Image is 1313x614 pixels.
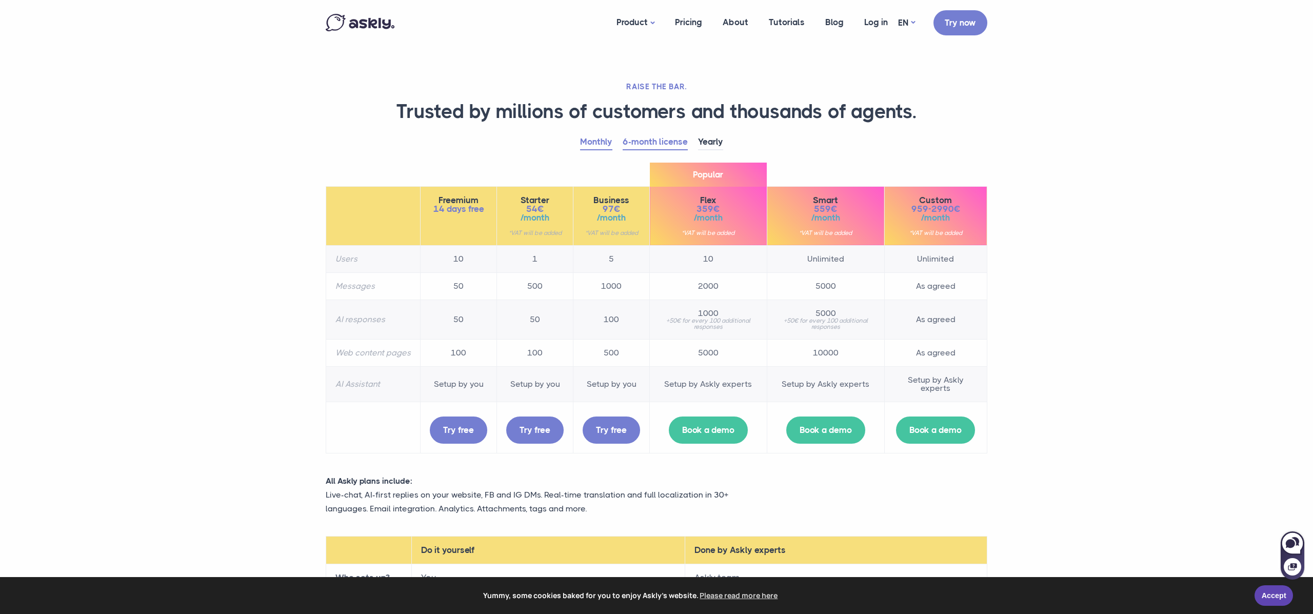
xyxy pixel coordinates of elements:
a: Try free [506,417,564,444]
span: As agreed [894,349,978,357]
td: 2000 [650,272,767,300]
small: +50€ for every 100 additional responses [777,318,875,330]
td: 500 [497,272,573,300]
td: Setup by you [497,366,573,402]
td: Setup by Askly experts [767,366,884,402]
a: Pricing [665,3,712,42]
a: Tutorials [759,3,815,42]
a: Book a demo [896,417,975,444]
th: Web content pages [326,339,421,366]
span: Popular [650,163,767,187]
th: AI responses [326,300,421,339]
small: +50€ for every 100 additional responses [659,318,758,330]
a: learn more about cookies [699,588,780,603]
p: Live-chat, AI-first replies on your website, FB and IG DMs. Real-time translation and full locali... [326,488,762,516]
td: 100 [573,300,650,339]
a: Product [606,3,665,43]
small: *VAT will be added [894,230,978,236]
span: 559€ [777,205,875,213]
span: Flex [659,196,758,205]
h1: Trusted by millions of customers and thousands of agents. [326,100,987,124]
td: Unlimited [884,245,987,272]
a: 6-month license [623,134,688,150]
small: *VAT will be added [659,230,758,236]
small: *VAT will be added [777,230,875,236]
td: 1 [497,245,573,272]
td: 10 [650,245,767,272]
td: 50 [421,272,497,300]
th: Messages [326,272,421,300]
small: *VAT will be added [506,230,564,236]
span: 54€ [506,205,564,213]
a: Log in [854,3,898,42]
strong: All Askly plans include: [326,476,412,486]
th: Users [326,245,421,272]
span: Yummy, some cookies baked for you to enjoy Askly's website. [15,588,1247,603]
th: AI Assistant [326,366,421,402]
a: Monthly [580,134,612,150]
th: Do it yourself [412,537,685,564]
a: Book a demo [786,417,865,444]
td: You [412,564,685,592]
span: 1000 [659,309,758,318]
a: EN [898,15,915,30]
img: Askly [326,14,394,31]
a: Try free [430,417,487,444]
h2: RAISE THE BAR. [326,82,987,92]
span: 14 days free [430,205,487,213]
span: /month [894,213,978,222]
td: 100 [497,339,573,366]
td: 10000 [767,339,884,366]
span: 97€ [583,205,640,213]
a: Accept [1255,585,1293,606]
iframe: Askly chat [1280,529,1305,581]
td: 50 [421,300,497,339]
a: Try free [583,417,640,444]
td: As agreed [884,272,987,300]
td: Setup by you [573,366,650,402]
th: Who sets up? [326,564,412,592]
td: Setup by you [421,366,497,402]
span: Business [583,196,640,205]
td: 50 [497,300,573,339]
span: /month [777,213,875,222]
td: 500 [573,339,650,366]
th: Done by Askly experts [685,537,987,564]
span: 359€ [659,205,758,213]
a: Blog [815,3,854,42]
td: 1000 [573,272,650,300]
td: 10 [421,245,497,272]
span: 5000 [777,309,875,318]
a: Try now [933,10,987,35]
td: Askly team [685,564,987,592]
span: /month [659,213,758,222]
span: As agreed [894,315,978,324]
a: Yearly [698,134,723,150]
td: 100 [421,339,497,366]
td: 5000 [650,339,767,366]
span: Smart [777,196,875,205]
span: 959-2990€ [894,205,978,213]
a: Book a demo [669,417,748,444]
td: 5 [573,245,650,272]
span: Freemium [430,196,487,205]
span: /month [583,213,640,222]
span: /month [506,213,564,222]
td: 5000 [767,272,884,300]
td: Unlimited [767,245,884,272]
span: Custom [894,196,978,205]
td: Setup by Askly experts [884,366,987,402]
span: Starter [506,196,564,205]
td: Setup by Askly experts [650,366,767,402]
small: *VAT will be added [583,230,640,236]
a: About [712,3,759,42]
